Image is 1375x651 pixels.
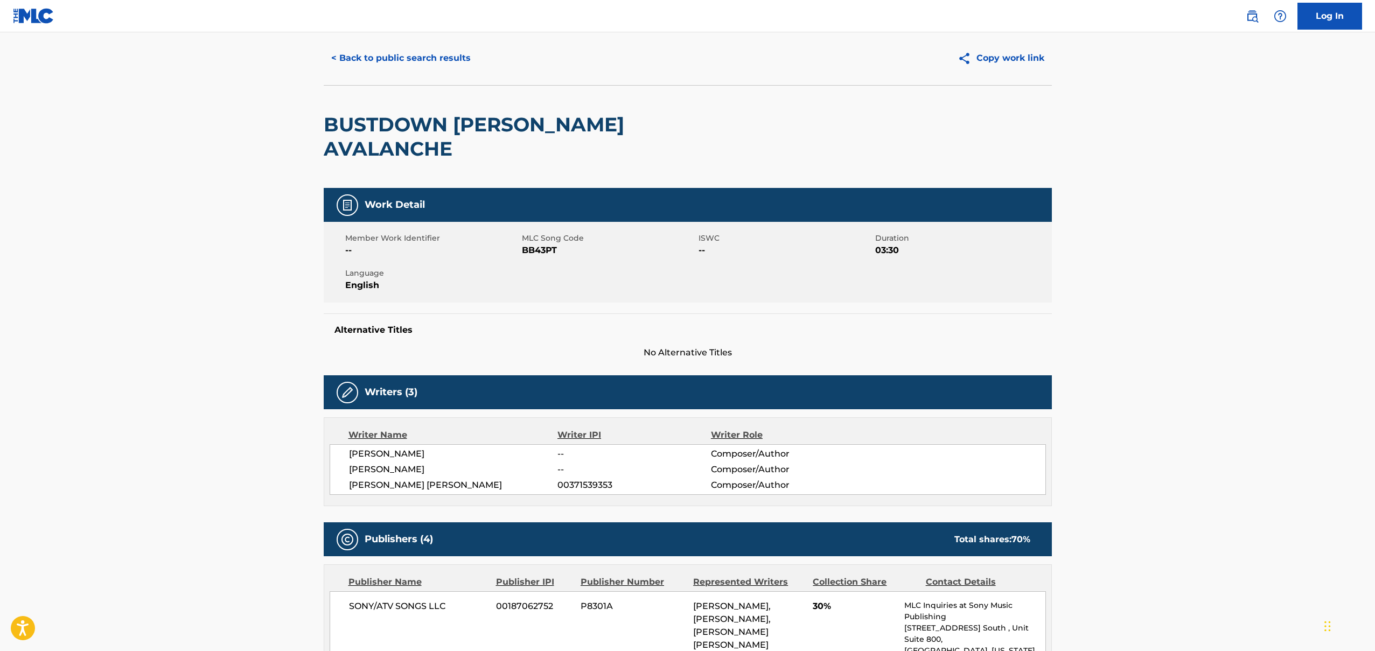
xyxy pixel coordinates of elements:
[522,233,696,244] span: MLC Song Code
[711,447,850,460] span: Composer/Author
[581,576,685,589] div: Publisher Number
[341,199,354,212] img: Work Detail
[365,386,417,398] h5: Writers (3)
[904,600,1045,622] p: MLC Inquiries at Sony Music Publishing
[711,479,850,492] span: Composer/Author
[349,600,488,613] span: SONY/ATV SONGS LLC
[341,386,354,399] img: Writers
[557,429,711,442] div: Writer IPI
[522,244,696,257] span: BB43PT
[699,233,873,244] span: ISWC
[496,600,573,613] span: 00187062752
[950,45,1052,72] button: Copy work link
[958,52,976,65] img: Copy work link
[557,463,710,476] span: --
[813,600,896,613] span: 30%
[496,576,573,589] div: Publisher IPI
[711,463,850,476] span: Composer/Author
[693,576,805,589] div: Represented Writers
[875,233,1049,244] span: Duration
[1274,10,1287,23] img: help
[875,244,1049,257] span: 03:30
[348,576,488,589] div: Publisher Name
[904,622,1045,645] p: [STREET_ADDRESS] South , Unit Suite 800,
[1241,5,1263,27] a: Public Search
[581,600,685,613] span: P8301A
[693,601,771,650] span: [PERSON_NAME], [PERSON_NAME], [PERSON_NAME] [PERSON_NAME]
[349,447,558,460] span: [PERSON_NAME]
[1246,10,1259,23] img: search
[926,576,1030,589] div: Contact Details
[349,479,558,492] span: [PERSON_NAME] [PERSON_NAME]
[954,533,1030,546] div: Total shares:
[345,268,519,279] span: Language
[345,279,519,292] span: English
[557,447,710,460] span: --
[1297,3,1362,30] a: Log In
[13,8,54,24] img: MLC Logo
[324,113,760,161] h2: BUSTDOWN [PERSON_NAME] AVALANCHE
[341,533,354,546] img: Publishers
[1321,599,1375,651] iframe: Chat Widget
[348,429,558,442] div: Writer Name
[711,429,850,442] div: Writer Role
[1324,610,1331,642] div: Drag
[345,244,519,257] span: --
[334,325,1041,335] h5: Alternative Titles
[1011,534,1030,544] span: 70 %
[349,463,558,476] span: [PERSON_NAME]
[1269,5,1291,27] div: Help
[557,479,710,492] span: 00371539353
[365,533,433,545] h5: Publishers (4)
[813,576,917,589] div: Collection Share
[345,233,519,244] span: Member Work Identifier
[699,244,873,257] span: --
[365,199,425,211] h5: Work Detail
[324,346,1052,359] span: No Alternative Titles
[324,45,478,72] button: < Back to public search results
